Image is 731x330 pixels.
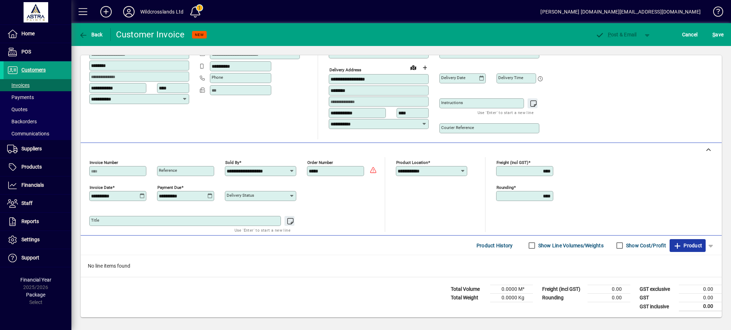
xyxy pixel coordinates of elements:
[490,294,533,302] td: 0.0000 Kg
[225,160,239,165] mat-label: Sold by
[441,100,463,105] mat-label: Instructions
[496,185,514,190] mat-label: Rounding
[26,292,45,298] span: Package
[117,5,140,18] button: Profile
[20,277,51,283] span: Financial Year
[90,160,118,165] mat-label: Invoice number
[441,125,474,130] mat-label: Courier Reference
[4,158,71,176] a: Products
[91,218,99,223] mat-label: Title
[235,226,291,234] mat-hint: Use 'Enter' to start a new line
[4,213,71,231] a: Reports
[670,239,706,252] button: Product
[227,193,254,198] mat-label: Delivery status
[195,32,204,37] span: NEW
[608,32,611,37] span: P
[95,5,117,18] button: Add
[680,28,700,41] button: Cancel
[408,62,419,73] a: View on map
[4,140,71,158] a: Suppliers
[21,164,42,170] span: Products
[490,285,533,294] td: 0.0000 M³
[396,160,428,165] mat-label: Product location
[21,200,32,206] span: Staff
[673,240,702,251] span: Product
[478,108,534,117] mat-hint: Use 'Enter' to start a new line
[4,103,71,115] a: Quotes
[4,249,71,267] a: Support
[679,302,722,311] td: 0.00
[4,115,71,128] a: Backorders
[212,75,223,80] mat-label: Phone
[307,160,333,165] mat-label: Order number
[7,131,49,136] span: Communications
[447,294,490,302] td: Total Weight
[71,28,111,41] app-page-header-button: Back
[7,107,27,112] span: Quotes
[4,91,71,103] a: Payments
[712,29,724,40] span: ave
[4,43,71,61] a: POS
[447,285,490,294] td: Total Volume
[116,29,185,40] div: Customer Invoice
[79,32,103,37] span: Back
[474,239,516,252] button: Product History
[21,182,44,188] span: Financials
[498,75,523,80] mat-label: Delivery time
[77,28,105,41] button: Back
[21,146,42,151] span: Suppliers
[679,294,722,302] td: 0.00
[477,240,513,251] span: Product History
[636,285,679,294] td: GST exclusive
[496,160,528,165] mat-label: Freight (incl GST)
[7,94,34,100] span: Payments
[4,195,71,212] a: Staff
[157,185,181,190] mat-label: Payment due
[588,285,630,294] td: 0.00
[21,31,35,36] span: Home
[81,255,722,277] div: No line items found
[539,294,588,302] td: Rounding
[4,176,71,194] a: Financials
[140,6,183,17] div: Wildcrosslands Ltd
[441,75,465,80] mat-label: Delivery date
[592,28,640,41] button: Post & Email
[21,237,40,242] span: Settings
[679,285,722,294] td: 0.00
[595,32,637,37] span: ost & Email
[21,67,46,73] span: Customers
[708,1,722,25] a: Knowledge Base
[682,29,698,40] span: Cancel
[588,294,630,302] td: 0.00
[712,32,715,37] span: S
[90,185,112,190] mat-label: Invoice date
[159,168,177,173] mat-label: Reference
[540,6,701,17] div: [PERSON_NAME] [DOMAIN_NAME][EMAIL_ADDRESS][DOMAIN_NAME]
[636,294,679,302] td: GST
[4,231,71,249] a: Settings
[537,242,604,249] label: Show Line Volumes/Weights
[4,128,71,140] a: Communications
[636,302,679,311] td: GST inclusive
[4,25,71,43] a: Home
[625,242,666,249] label: Show Cost/Profit
[21,49,31,55] span: POS
[539,285,588,294] td: Freight (incl GST)
[21,218,39,224] span: Reports
[4,79,71,91] a: Invoices
[21,255,39,261] span: Support
[419,62,430,73] button: Choose address
[7,119,37,124] span: Backorders
[711,28,725,41] button: Save
[7,82,30,88] span: Invoices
